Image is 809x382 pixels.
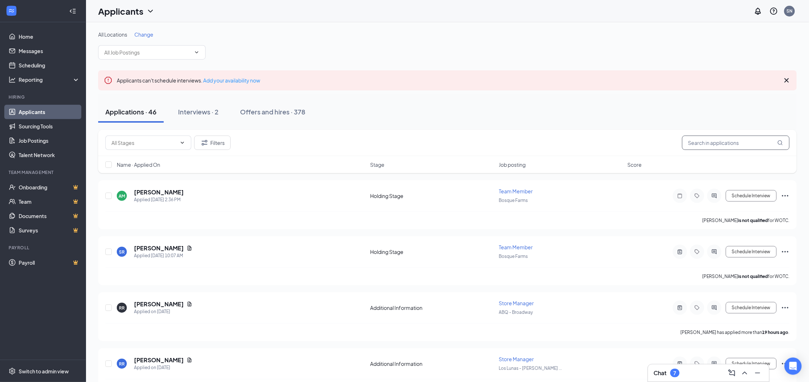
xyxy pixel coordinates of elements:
div: Reporting [19,76,80,83]
svg: ActiveChat [710,361,719,367]
svg: Ellipses [781,247,790,256]
svg: Tag [693,305,702,311]
p: [PERSON_NAME] for WOTC. [703,217,790,223]
a: SurveysCrown [19,223,80,237]
a: Scheduling [19,58,80,72]
svg: Collapse [69,8,76,15]
div: SN [787,8,793,14]
div: Switch to admin view [19,368,69,375]
p: [PERSON_NAME] has applied more than . [681,329,790,335]
svg: Ellipses [781,192,790,200]
div: SR [119,249,125,255]
span: Team Member [499,244,533,250]
svg: Cross [782,76,791,85]
svg: Ellipses [781,359,790,368]
button: ComposeMessage [726,367,738,379]
span: Job posting [499,161,526,168]
div: Offers and hires · 378 [240,107,305,116]
div: Payroll [9,245,78,251]
b: is not qualified [738,218,768,223]
svg: ChevronDown [194,49,200,55]
div: Team Management [9,169,78,175]
div: Hiring [9,94,78,100]
span: Bosque Farms [499,198,528,203]
svg: ActiveNote [676,361,684,367]
a: Messages [19,44,80,58]
svg: ActiveNote [676,249,684,255]
button: Schedule Interview [726,246,777,258]
h5: [PERSON_NAME] [134,244,184,252]
svg: Document [187,245,192,251]
h5: [PERSON_NAME] [134,300,184,308]
svg: Tag [693,361,702,367]
svg: ActiveChat [710,193,719,199]
b: 19 hours ago [762,330,789,335]
span: Name · Applied On [117,161,160,168]
h5: [PERSON_NAME] [134,188,184,196]
span: Stage [370,161,384,168]
svg: ChevronDown [179,140,185,146]
svg: ComposeMessage [728,369,736,377]
a: Talent Network [19,148,80,162]
a: Job Postings [19,133,80,148]
svg: Filter [200,138,209,147]
svg: Tag [693,249,702,255]
span: Applicants can't schedule interviews. [117,77,260,84]
input: All Stages [111,139,177,147]
svg: Tag [693,193,702,199]
svg: ActiveNote [676,305,684,311]
svg: Error [104,76,113,85]
div: Additional Information [370,304,495,311]
span: Score [628,161,642,168]
div: Holding Stage [370,192,495,199]
a: PayrollCrown [19,255,80,270]
button: Filter Filters [194,136,231,150]
div: Applied on [DATE] [134,364,192,371]
svg: Notifications [754,7,762,15]
h1: Applicants [98,5,143,17]
div: RR [119,305,125,311]
div: Additional Information [370,360,495,367]
svg: ActiveChat [710,305,719,311]
div: Applied [DATE] 2:36 PM [134,196,184,203]
span: ABQ - Broadway [499,310,533,315]
a: TeamCrown [19,194,80,209]
button: Schedule Interview [726,302,777,313]
svg: QuestionInfo [770,7,778,15]
div: Applied on [DATE] [134,308,192,315]
span: Store Manager [499,300,534,306]
svg: Minimize [753,369,762,377]
div: Interviews · 2 [178,107,219,116]
svg: WorkstreamLogo [8,7,15,14]
svg: Analysis [9,76,16,83]
svg: Settings [9,368,16,375]
div: 7 [674,370,676,376]
svg: ChevronDown [146,7,155,15]
div: Open Intercom Messenger [785,358,802,375]
button: Schedule Interview [726,190,777,202]
span: All Locations [98,31,127,38]
p: [PERSON_NAME] for WOTC. [703,273,790,279]
span: Store Manager [499,356,534,362]
h5: [PERSON_NAME] [134,356,184,364]
svg: Ellipses [781,303,790,312]
div: Applied [DATE] 10:07 AM [134,252,192,259]
b: is not qualified [738,274,768,279]
div: Applications · 46 [105,107,157,116]
a: Home [19,29,80,44]
span: Los Lunas - [PERSON_NAME] ... [499,366,562,371]
a: OnboardingCrown [19,180,80,194]
span: Team Member [499,188,533,194]
button: ChevronUp [739,367,751,379]
div: AM [119,193,125,199]
a: DocumentsCrown [19,209,80,223]
svg: Note [676,193,684,199]
div: RR [119,361,125,367]
a: Add your availability now [203,77,260,84]
div: Holding Stage [370,248,495,255]
svg: Document [187,357,192,363]
a: Sourcing Tools [19,119,80,133]
input: Search in applications [682,136,790,150]
span: Bosque Farms [499,254,528,259]
svg: Document [187,301,192,307]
